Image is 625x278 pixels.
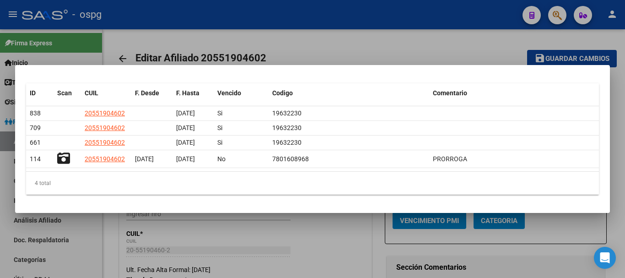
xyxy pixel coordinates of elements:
span: 838 [30,109,41,117]
span: [DATE] [176,109,195,117]
datatable-header-cell: Vencido [214,83,269,103]
span: 19632230 [272,109,302,117]
datatable-header-cell: Scan [54,83,81,103]
span: 661 [30,139,41,146]
span: 20551904602 [85,124,125,131]
span: Codigo [272,89,293,97]
span: F. Hasta [176,89,199,97]
span: Vencido [217,89,241,97]
span: 20551904602 [85,139,125,146]
span: 114 [30,155,41,163]
span: No [217,155,226,163]
div: 4 total [26,172,599,195]
span: 7801608968 [272,155,309,163]
span: [DATE] [176,124,195,131]
span: 20551904602 [85,155,125,163]
span: 709 [30,124,41,131]
datatable-header-cell: F. Desde [131,83,172,103]
span: [DATE] [176,155,195,163]
span: Scan [57,89,72,97]
datatable-header-cell: F. Hasta [172,83,214,103]
datatable-header-cell: Comentario [429,83,599,103]
span: Si [217,139,222,146]
span: [DATE] [176,139,195,146]
span: Si [217,124,222,131]
span: PRORROGA [433,155,467,163]
div: Open Intercom Messenger [594,247,616,269]
span: [DATE] [135,155,154,163]
span: Si [217,109,222,117]
span: Comentario [433,89,467,97]
span: ID [30,89,36,97]
span: 19632230 [272,139,302,146]
datatable-header-cell: Codigo [269,83,429,103]
span: CUIL [85,89,98,97]
datatable-header-cell: CUIL [81,83,131,103]
datatable-header-cell: ID [26,83,54,103]
span: 19632230 [272,124,302,131]
span: 20551904602 [85,109,125,117]
span: F. Desde [135,89,159,97]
